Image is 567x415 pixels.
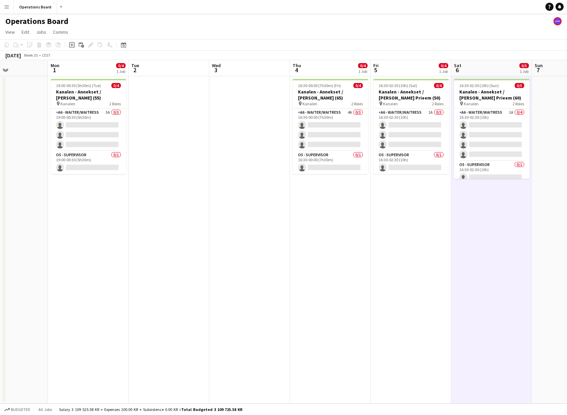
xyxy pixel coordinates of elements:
[181,407,242,412] span: Total Budgeted 3 109 725.58 KR
[51,151,126,174] app-card-role: O5 - SUPERVISOR0/119:00-00:30 (5h30m)
[3,28,18,36] a: View
[373,151,449,174] app-card-role: O5 - SUPERVISOR0/116:30-02:30 (10h)
[131,62,139,68] span: Tue
[130,66,139,74] span: 2
[292,66,301,74] span: 4
[464,101,479,106] span: Kanalen
[59,407,242,412] div: Salary 3 109 525.58 KR + Expenses 200.00 KR + Subsistence 0.00 KR =
[298,83,341,88] span: 16:30-00:00 (7h30m) (Fri)
[535,62,543,68] span: Sun
[5,29,15,35] span: View
[37,407,53,412] span: All jobs
[454,89,530,101] h3: Kanalen - Annekset / [PERSON_NAME] Prieem (60)
[5,16,69,26] h1: Operations Board
[22,53,39,58] span: Week 35
[109,101,121,106] span: 2 Roles
[51,89,126,101] h3: Kanalen - Annekset / [PERSON_NAME] (55)
[379,83,417,88] span: 16:30-02:30 (10h) (Sat)
[42,53,51,58] div: CEST
[358,63,368,68] span: 0/4
[353,83,363,88] span: 0/4
[50,28,71,36] a: Comms
[459,83,499,88] span: 16:30-02:30 (10h) (Sun)
[372,66,379,74] span: 5
[454,62,461,68] span: Sat
[50,66,59,74] span: 1
[454,79,530,179] app-job-card: 16:30-02:30 (10h) (Sun)0/5Kanalen - Annekset / [PERSON_NAME] Prieem (60) Kanalen2 RolesA6 - WAITE...
[33,28,49,36] a: Jobs
[383,101,398,106] span: Kanalen
[56,83,101,88] span: 19:00-00:30 (5h30m) (Tue)
[432,101,443,106] span: 2 Roles
[51,109,126,151] app-card-role: A6 - WAITER/WAITRESS5A0/319:00-00:30 (5h30m)
[534,66,543,74] span: 7
[11,407,30,412] span: Budgeted
[520,69,529,74] div: 1 Job
[553,17,562,25] app-user-avatar: Support Team
[373,79,449,174] app-job-card: 16:30-02:30 (10h) (Sat)0/4Kanalen - Annekset / [PERSON_NAME] Prieem (50) Kanalen2 RolesA6 - WAITE...
[51,62,59,68] span: Mon
[14,0,57,13] button: Operations Board
[293,109,368,151] app-card-role: A6 - WAITER/WAITRESS4A0/316:30-00:00 (7h30m)
[515,83,524,88] span: 0/5
[519,63,529,68] span: 0/5
[19,28,32,36] a: Edit
[358,69,367,74] div: 1 Job
[293,151,368,174] app-card-role: O5 - SUPERVISOR0/116:30-00:00 (7h30m)
[351,101,363,106] span: 2 Roles
[293,62,301,68] span: Thu
[373,89,449,101] h3: Kanalen - Annekset / [PERSON_NAME] Prieem (50)
[453,66,461,74] span: 6
[454,109,530,161] app-card-role: A6 - WAITER/WAITRESS1A0/416:30-02:30 (10h)
[513,101,524,106] span: 2 Roles
[116,69,125,74] div: 1 Job
[434,83,443,88] span: 0/4
[454,161,530,184] app-card-role: O5 - SUPERVISOR0/116:30-02:30 (10h)
[373,109,449,151] app-card-role: A6 - WAITER/WAITRESS1A0/316:30-02:30 (10h)
[439,63,448,68] span: 0/4
[212,62,221,68] span: Wed
[302,101,317,106] span: Kanalen
[36,29,46,35] span: Jobs
[111,83,121,88] span: 0/4
[51,79,126,174] app-job-card: 19:00-00:30 (5h30m) (Tue)0/4Kanalen - Annekset / [PERSON_NAME] (55) Kanalen2 RolesA6 - WAITER/WAI...
[116,63,126,68] span: 0/4
[293,79,368,174] app-job-card: 16:30-00:00 (7h30m) (Fri)0/4Kanalen - Annekset / [PERSON_NAME] (65) Kanalen2 RolesA6 - WAITER/WAI...
[22,29,29,35] span: Edit
[5,52,21,59] div: [DATE]
[373,62,379,68] span: Fri
[3,406,31,413] button: Budgeted
[60,101,75,106] span: Kanalen
[211,66,221,74] span: 3
[53,29,68,35] span: Comms
[293,89,368,101] h3: Kanalen - Annekset / [PERSON_NAME] (65)
[439,69,448,74] div: 1 Job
